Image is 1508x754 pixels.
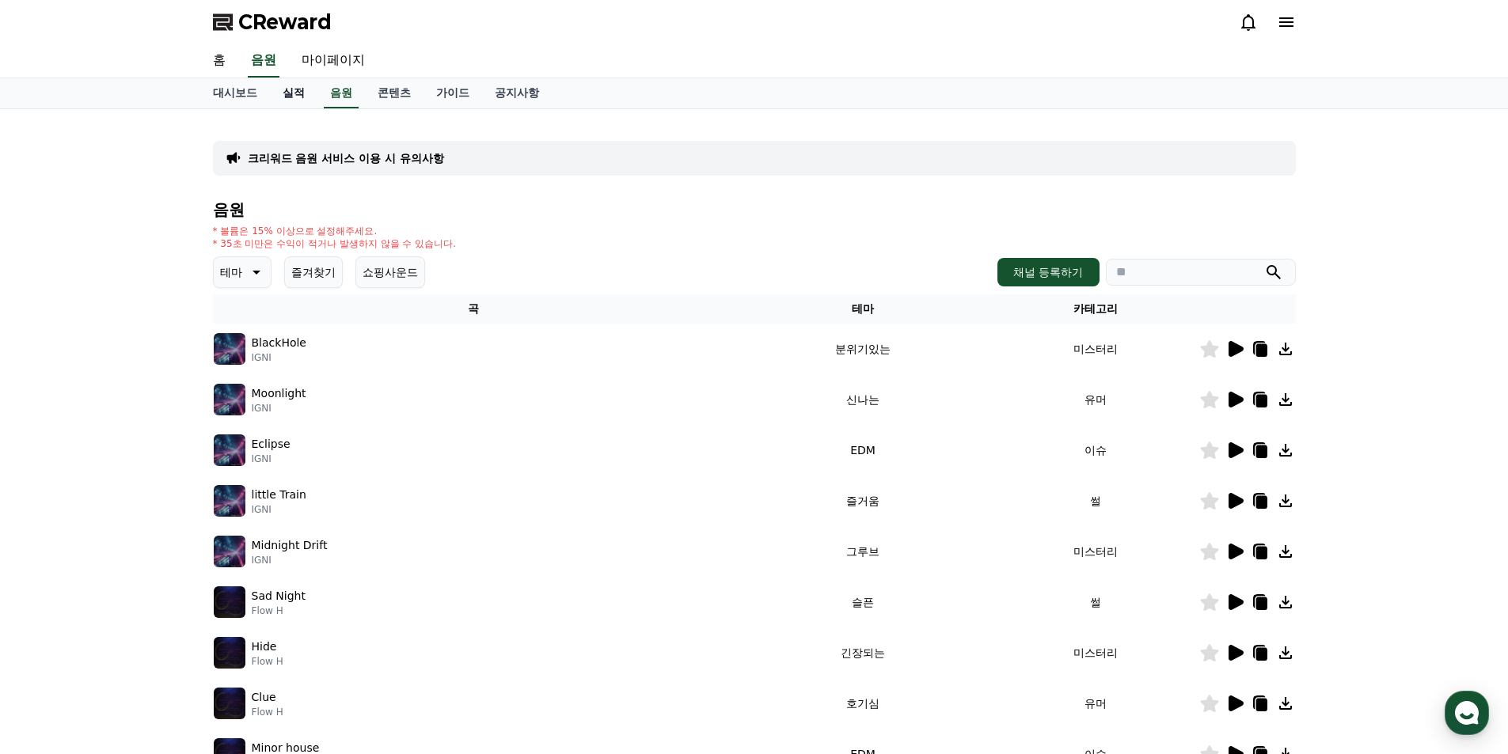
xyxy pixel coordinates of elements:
p: Hide [252,638,277,655]
a: CReward [213,9,332,35]
img: music [214,333,245,365]
td: 유머 [992,678,1199,729]
a: 음원 [248,44,279,78]
button: 즐겨찾기 [284,256,343,288]
a: 홈 [5,502,104,541]
h4: 음원 [213,201,1296,218]
p: Eclipse [252,436,291,453]
td: 신나는 [734,374,991,425]
p: Midnight Drift [252,537,328,554]
p: IGNI [252,554,328,566]
a: 마이페이지 [289,44,378,78]
img: music [214,586,245,618]
p: Flow H [252,655,283,668]
span: CReward [238,9,332,35]
td: 호기심 [734,678,991,729]
td: 유머 [992,374,1199,425]
a: 대시보드 [200,78,270,108]
th: 카테고리 [992,294,1199,324]
a: 콘텐츠 [365,78,424,108]
td: 미스터리 [992,627,1199,678]
a: 홈 [200,44,238,78]
p: little Train [252,487,306,503]
a: 음원 [324,78,359,108]
p: Flow H [252,706,283,718]
td: 그루브 [734,526,991,577]
td: 분위기있는 [734,324,991,374]
td: 즐거움 [734,476,991,526]
button: 채널 등록하기 [997,258,1099,286]
img: music [214,536,245,567]
a: 설정 [204,502,304,541]
img: music [214,434,245,466]
img: music [214,384,245,415]
p: Clue [252,689,276,706]
td: 썰 [992,577,1199,627]
a: 크리워드 음원 서비스 이용 시 유의사항 [248,150,444,166]
p: Flow H [252,604,306,617]
td: 미스터리 [992,324,1199,374]
img: music [214,485,245,517]
p: Sad Night [252,588,306,604]
a: 공지사항 [482,78,552,108]
p: 테마 [220,261,242,283]
th: 곡 [213,294,735,324]
td: 미스터리 [992,526,1199,577]
p: IGNI [252,351,306,364]
a: 대화 [104,502,204,541]
img: music [214,637,245,669]
td: EDM [734,425,991,476]
p: BlackHole [252,335,306,351]
td: 긴장되는 [734,627,991,678]
p: Moonlight [252,385,306,402]
th: 테마 [734,294,991,324]
td: 이슈 [992,425,1199,476]
button: 테마 [213,256,272,288]
td: 슬픈 [734,577,991,627]
p: * 35초 미만은 수익이 적거나 발생하지 않을 수 있습니다. [213,237,457,250]
p: IGNI [252,453,291,465]
p: IGNI [252,503,306,516]
td: 썰 [992,476,1199,526]
p: * 볼륨은 15% 이상으로 설정해주세요. [213,225,457,237]
span: 홈 [50,525,59,538]
a: 실적 [270,78,317,108]
button: 쇼핑사운드 [355,256,425,288]
span: 대화 [145,526,164,539]
a: 가이드 [424,78,482,108]
span: 설정 [245,525,264,538]
img: music [214,688,245,719]
p: IGNI [252,402,306,415]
